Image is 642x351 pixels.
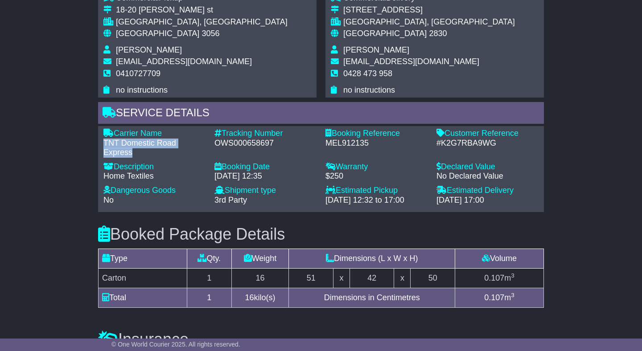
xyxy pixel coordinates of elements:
td: Dimensions (L x W x H) [289,249,455,268]
td: x [394,268,411,288]
span: 0.107 [484,273,504,282]
div: Customer Reference [436,129,539,139]
span: [PERSON_NAME] [343,45,409,54]
td: 50 [411,268,455,288]
sup: 3 [511,292,514,298]
span: 2830 [429,29,447,38]
span: no instructions [343,86,395,94]
td: kilo(s) [231,288,289,307]
div: [DATE] 17:00 [436,196,539,205]
sup: 3 [511,272,514,279]
td: m [455,288,543,307]
td: Qty. [187,249,232,268]
td: m [455,268,543,288]
div: Booking Date [214,162,317,172]
span: 3rd Party [214,196,247,204]
span: [EMAIL_ADDRESS][DOMAIN_NAME] [116,57,252,66]
div: Declared Value [436,162,539,172]
span: [EMAIL_ADDRESS][DOMAIN_NAME] [343,57,479,66]
td: Carton [99,268,187,288]
td: 1 [187,268,232,288]
td: Total [99,288,187,307]
span: no instructions [116,86,168,94]
td: 16 [231,268,289,288]
div: 18-20 [PERSON_NAME] st [116,5,288,15]
div: Description [103,162,206,172]
td: 42 [350,268,394,288]
div: Warranty [325,162,428,172]
span: 0410727709 [116,69,160,78]
div: [DATE] 12:35 [214,171,317,181]
span: © One World Courier 2025. All rights reserved. [111,341,240,348]
td: 51 [289,268,333,288]
span: 3056 [202,29,219,38]
div: $250 [325,171,428,181]
td: 1 [187,288,232,307]
div: [DATE] 12:32 to 17:00 [325,196,428,205]
span: 16 [245,293,254,302]
div: [GEOGRAPHIC_DATA], [GEOGRAPHIC_DATA] [343,17,515,27]
div: Shipment type [214,186,317,196]
div: MEL912135 [325,139,428,148]
span: No [103,196,114,204]
span: [GEOGRAPHIC_DATA] [343,29,427,38]
td: x [333,268,350,288]
div: No Declared Value [436,171,539,181]
div: Carrier Name [103,129,206,139]
h3: Insurance [98,331,544,348]
td: Dimensions in Centimetres [289,288,455,307]
h3: Booked Package Details [98,225,544,243]
div: Service Details [98,102,544,126]
div: Tracking Number [214,129,317,139]
div: [STREET_ADDRESS] [343,5,515,15]
div: [GEOGRAPHIC_DATA], [GEOGRAPHIC_DATA] [116,17,288,27]
td: Weight [231,249,289,268]
td: Volume [455,249,543,268]
div: Estimated Pickup [325,186,428,196]
span: 0.107 [484,293,504,302]
div: Dangerous Goods [103,186,206,196]
span: [PERSON_NAME] [116,45,182,54]
div: TNT Domestic Road Express [103,139,206,158]
div: Booking Reference [325,129,428,139]
div: Estimated Delivery [436,186,539,196]
span: [GEOGRAPHIC_DATA] [116,29,199,38]
span: 0428 473 958 [343,69,392,78]
div: #K2G7RBA9WG [436,139,539,148]
div: OWS000658697 [214,139,317,148]
td: Type [99,249,187,268]
div: Home Textiles [103,171,206,181]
